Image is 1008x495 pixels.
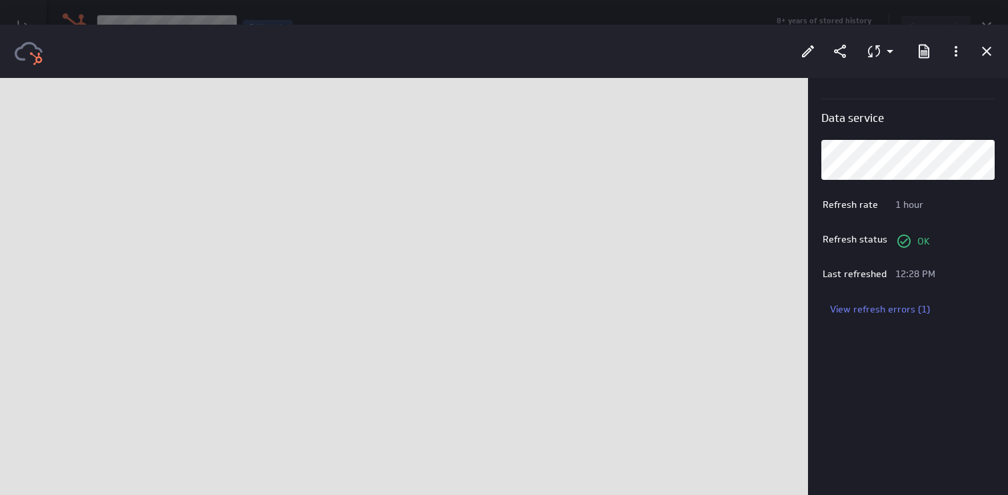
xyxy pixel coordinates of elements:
span: View refresh errors (1) [830,303,930,315]
p: Last refreshed [823,267,894,281]
p: Refresh rate [823,198,894,212]
p: 1 hour [895,198,993,212]
button: View refresh errors (1) from the last 60 days [821,298,939,320]
div: HubSpot, Table [821,140,995,180]
h3: Data service [821,110,995,127]
button: Refresh menu [857,39,907,64]
p: OK [917,235,930,247]
div: Download as CSV [913,40,935,63]
div: Edit [797,40,819,63]
p: 12:28 PM [895,267,993,281]
div: Share [829,40,851,63]
div: Cancel [975,40,998,63]
p: Refresh status [823,233,894,247]
img: image1794259235769038634.png [29,52,43,65]
div: More actions [945,40,967,63]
